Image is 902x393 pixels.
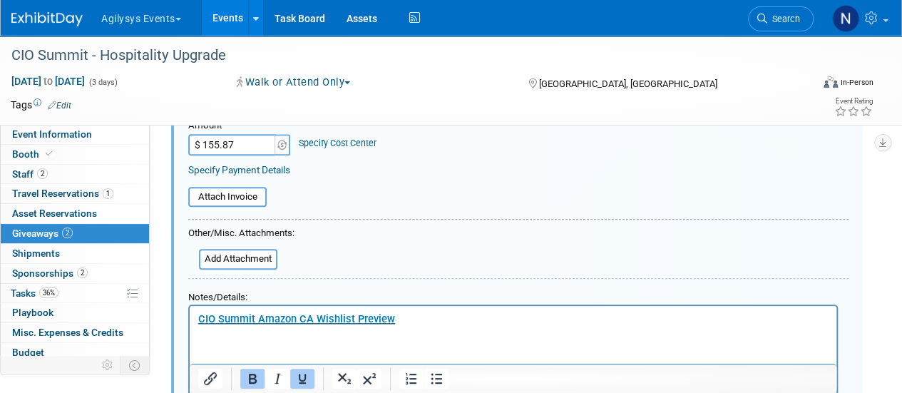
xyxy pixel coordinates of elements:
[12,128,92,140] span: Event Information
[46,150,53,158] i: Booth reservation complete
[824,76,838,88] img: Format-Inperson.png
[1,224,149,243] a: Giveaways2
[11,287,58,299] span: Tasks
[840,77,873,88] div: In-Person
[747,74,873,96] div: Event Format
[12,247,60,259] span: Shipments
[12,168,48,180] span: Staff
[1,145,149,164] a: Booth
[62,228,73,238] span: 2
[232,75,356,90] button: Walk or Attend Only
[103,188,113,199] span: 1
[1,165,149,184] a: Staff2
[12,208,97,219] span: Asset Reservations
[332,369,357,389] button: Subscript
[399,369,424,389] button: Numbered list
[1,343,149,362] a: Budget
[190,306,836,392] iframe: Rich Text Area
[834,98,873,105] div: Event Rating
[11,75,86,88] span: [DATE] [DATE]
[11,12,83,26] img: ExhibitDay
[424,369,449,389] button: Bullet list
[832,5,859,32] img: Natalie Morin
[188,285,838,305] div: Notes/Details:
[1,204,149,223] a: Asset Reservations
[6,43,800,68] div: CIO Summit - Hospitality Upgrade
[1,264,149,283] a: Sponsorships2
[1,184,149,203] a: Travel Reservations1
[121,356,150,374] td: Toggle Event Tabs
[96,356,121,374] td: Personalize Event Tab Strip
[12,148,56,160] span: Booth
[748,6,814,31] a: Search
[299,138,376,148] a: Specify Cost Center
[88,78,118,87] span: (3 days)
[265,369,289,389] button: Italic
[1,303,149,322] a: Playbook
[357,369,381,389] button: Superscript
[1,244,149,263] a: Shipments
[48,101,71,111] a: Edit
[198,369,222,389] button: Insert/edit link
[77,267,88,278] span: 2
[290,369,314,389] button: Underline
[240,369,265,389] button: Bold
[1,323,149,342] a: Misc. Expenses & Credits
[41,76,55,87] span: to
[39,287,58,298] span: 36%
[12,267,88,279] span: Sponsorships
[12,188,113,199] span: Travel Reservations
[12,327,123,338] span: Misc. Expenses & Credits
[1,284,149,303] a: Tasks36%
[1,125,149,144] a: Event Information
[11,98,71,112] td: Tags
[12,347,44,358] span: Budget
[538,78,717,89] span: [GEOGRAPHIC_DATA], [GEOGRAPHIC_DATA]
[12,307,53,318] span: Playbook
[188,119,292,134] div: Amount
[767,14,800,24] span: Search
[188,164,290,175] a: Specify Payment Details
[188,227,294,244] div: Other/Misc. Attachments:
[12,228,73,239] span: Giveaways
[37,168,48,179] span: 2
